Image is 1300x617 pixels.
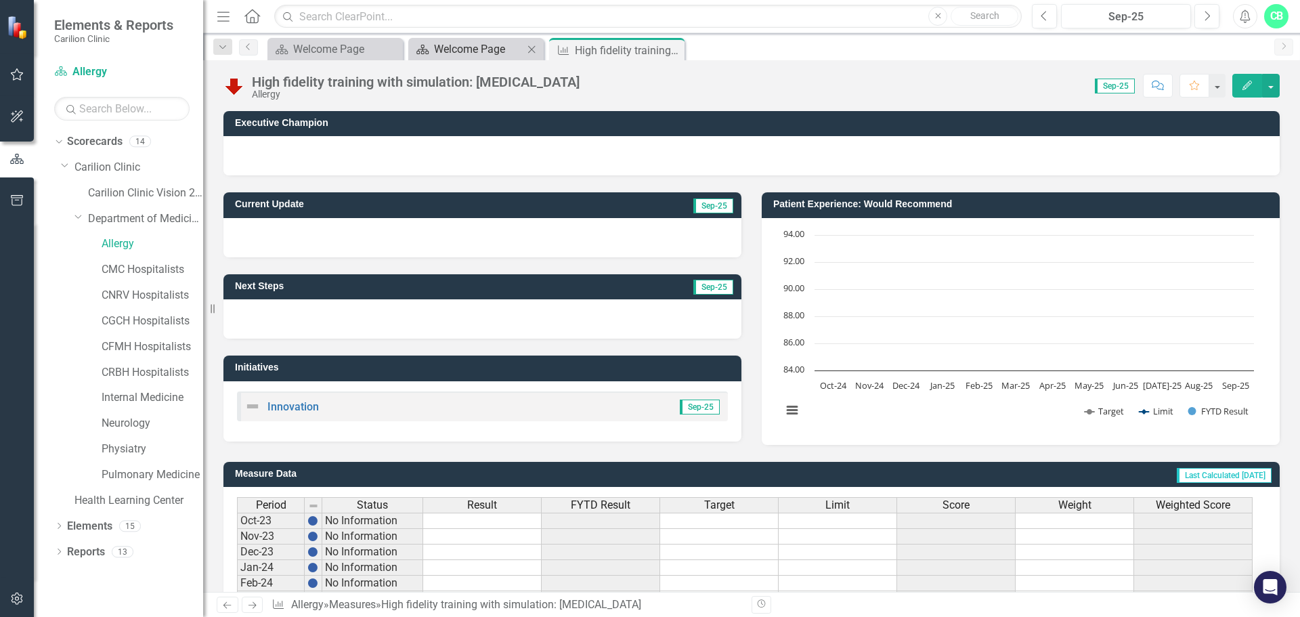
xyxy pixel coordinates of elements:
[775,228,1266,431] div: Chart. Highcharts interactive chart.
[307,547,318,557] img: BgCOk07PiH71IgAAAABJRU5ErkJggg==
[67,134,123,150] a: Scorecards
[308,501,319,511] img: 8DAGhfEEPCf229AAAAAElFTkSuQmCC
[970,10,999,21] span: Search
[434,41,523,58] div: Welcome Page
[929,379,955,391] text: Jan-25
[223,75,245,97] img: Below Plan
[783,309,804,321] text: 88.00
[1156,499,1230,511] span: Weighted Score
[237,529,305,545] td: Nov-23
[307,515,318,526] img: BgCOk07PiH71IgAAAABJRU5ErkJggg==
[783,363,804,375] text: 84.00
[54,17,173,33] span: Elements & Reports
[88,211,203,227] a: Department of Medicine
[412,41,523,58] a: Welcome Page
[74,160,203,175] a: Carilion Clinic
[892,379,920,391] text: Dec-24
[1143,379,1182,391] text: [DATE]-25
[102,314,203,329] a: CGCH Hospitalists
[1095,79,1135,93] span: Sep-25
[693,280,733,295] span: Sep-25
[293,41,399,58] div: Welcome Page
[274,5,1022,28] input: Search ClearPoint...
[322,560,423,576] td: No Information
[820,379,847,391] text: Oct-24
[235,199,548,209] h3: Current Update
[381,598,641,611] div: High fidelity training with simulation: [MEDICAL_DATA]
[680,400,720,414] span: Sep-25
[1140,405,1173,417] button: Show Limit
[307,562,318,573] img: BgCOk07PiH71IgAAAABJRU5ErkJggg==
[575,42,681,59] div: High fidelity training with simulation: [MEDICAL_DATA]
[783,255,804,267] text: 92.00
[291,598,324,611] a: Allergy
[773,199,1273,209] h3: Patient Experience: Would Recommend
[102,262,203,278] a: CMC Hospitalists
[112,546,133,557] div: 13
[329,598,376,611] a: Measures
[237,545,305,560] td: Dec-23
[775,228,1261,431] svg: Interactive chart
[1177,468,1272,483] span: Last Calculated [DATE]
[256,499,286,511] span: Period
[307,578,318,589] img: BgCOk07PiH71IgAAAABJRU5ErkJggg==
[1066,9,1186,25] div: Sep-25
[322,576,423,591] td: No Information
[244,398,261,414] img: Not Defined
[307,531,318,542] img: BgCOk07PiH71IgAAAABJRU5ErkJggg==
[783,336,804,348] text: 86.00
[951,7,1018,26] button: Search
[252,89,580,100] div: Allergy
[54,33,173,44] small: Carilion Clinic
[357,499,388,511] span: Status
[235,118,1273,128] h3: Executive Champion
[322,591,423,607] td: No Information
[271,41,399,58] a: Welcome Page
[1264,4,1288,28] div: CB
[1185,379,1213,391] text: Aug-25
[704,499,735,511] span: Target
[783,228,804,240] text: 94.00
[1188,405,1249,417] button: Show FYTD Result
[102,236,203,252] a: Allergy
[102,416,203,431] a: Neurology
[1039,379,1066,391] text: Apr-25
[1075,379,1104,391] text: May-25
[237,513,305,529] td: Oct-23
[102,390,203,406] a: Internal Medicine
[235,362,735,373] h3: Initiatives
[74,493,203,509] a: Health Learning Center
[693,198,733,213] span: Sep-25
[102,365,203,381] a: CRBH Hospitalists
[322,513,423,529] td: No Information
[235,469,641,479] h3: Measure Data
[6,15,31,40] img: ClearPoint Strategy
[1001,379,1030,391] text: Mar-25
[942,499,970,511] span: Score
[67,519,112,534] a: Elements
[88,186,203,201] a: Carilion Clinic Vision 2025 Scorecard
[67,545,105,560] a: Reports
[54,64,190,80] a: Allergy
[1058,499,1091,511] span: Weight
[783,282,804,294] text: 90.00
[322,529,423,545] td: No Information
[102,339,203,355] a: CFMH Hospitalists
[252,75,580,89] div: High fidelity training with simulation: [MEDICAL_DATA]
[102,288,203,303] a: CNRV Hospitalists
[237,576,305,591] td: Feb-24
[571,499,630,511] span: FYTD Result
[267,400,319,413] a: Innovation
[1254,571,1286,603] div: Open Intercom Messenger
[1112,379,1138,391] text: Jun-25
[237,560,305,576] td: Jan-24
[237,591,305,607] td: Mar-24
[272,597,741,613] div: » »
[235,281,506,291] h3: Next Steps
[1222,379,1249,391] text: Sep-25
[1061,4,1191,28] button: Sep-25
[129,136,151,148] div: 14
[54,97,190,121] input: Search Below...
[102,442,203,457] a: Physiatry
[966,379,993,391] text: Feb-25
